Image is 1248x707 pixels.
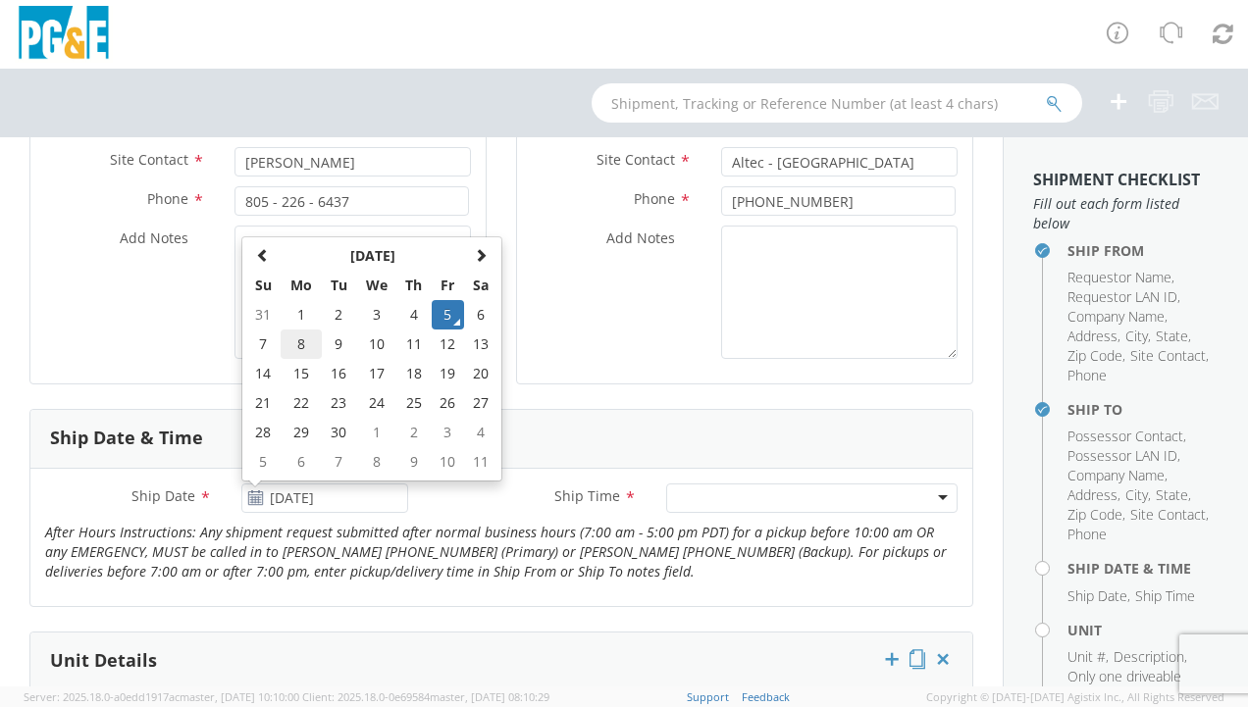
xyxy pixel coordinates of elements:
[1067,586,1130,606] li: ,
[396,388,431,418] td: 25
[464,447,497,477] td: 11
[1125,327,1151,346] li: ,
[1156,327,1191,346] li: ,
[356,329,397,359] td: 10
[322,388,356,418] td: 23
[120,228,188,247] span: Add Notes
[1130,346,1209,366] li: ,
[1067,307,1168,327] li: ,
[110,150,188,169] span: Site Contact
[1125,327,1148,345] span: City
[742,689,790,704] a: Feedback
[1067,427,1183,445] span: Possessor Contact
[1114,647,1184,666] span: Description
[322,447,356,477] td: 7
[1067,427,1186,446] li: ,
[1067,268,1171,286] span: Requestor Name
[1067,505,1125,525] li: ,
[1125,485,1151,505] li: ,
[246,359,281,388] td: 14
[1067,623,1219,637] h4: Unit
[322,300,356,329] td: 2
[256,248,270,262] span: Previous Month
[1156,485,1188,504] span: State
[1067,525,1107,543] span: Phone
[1067,485,1120,505] li: ,
[1067,561,1219,576] h4: Ship Date & Time
[396,329,431,359] td: 11
[1067,647,1106,666] span: Unit #
[1067,446,1180,466] li: ,
[356,300,397,329] td: 3
[554,486,620,505] span: Ship Time
[396,447,431,477] td: 9
[396,359,431,388] td: 18
[926,689,1224,705] span: Copyright © [DATE]-[DATE] Agistix Inc., All Rights Reserved
[1156,485,1191,505] li: ,
[430,689,549,704] span: master, [DATE] 08:10:29
[606,228,675,247] span: Add Notes
[464,271,497,300] th: Sa
[432,359,465,388] td: 19
[131,486,195,505] span: Ship Date
[464,418,497,447] td: 4
[1067,586,1127,605] span: Ship Date
[464,300,497,329] td: 6
[1130,505,1206,524] span: Site Contact
[1067,287,1180,307] li: ,
[246,418,281,447] td: 28
[1067,647,1109,667] li: ,
[464,359,497,388] td: 20
[1114,647,1187,667] li: ,
[356,388,397,418] td: 24
[15,6,113,64] img: pge-logo-06675f144f4cfa6a6814.png
[322,359,356,388] td: 16
[1067,327,1118,345] span: Address
[1067,346,1122,365] span: Zip Code
[432,418,465,447] td: 3
[24,689,299,704] span: Server: 2025.18.0-a0edd1917ac
[246,271,281,300] th: Su
[1067,327,1120,346] li: ,
[322,329,356,359] td: 9
[1033,169,1200,190] strong: Shipment Checklist
[1156,327,1188,345] span: State
[147,189,188,208] span: Phone
[322,271,356,300] th: Tu
[396,418,431,447] td: 2
[432,300,465,329] td: 5
[281,388,322,418] td: 22
[281,241,464,271] th: Select Month
[1067,402,1219,417] h4: Ship To
[281,271,322,300] th: Mo
[1130,505,1209,525] li: ,
[1125,485,1148,504] span: City
[634,189,675,208] span: Phone
[356,271,397,300] th: We
[246,329,281,359] td: 7
[1135,586,1195,605] span: Ship Time
[246,388,281,418] td: 21
[281,359,322,388] td: 15
[464,329,497,359] td: 13
[396,300,431,329] td: 4
[302,689,549,704] span: Client: 2025.18.0-0e69584
[1033,194,1219,233] span: Fill out each form listed below
[474,248,488,262] span: Next Month
[396,271,431,300] th: Th
[1067,268,1174,287] li: ,
[45,523,947,581] i: After Hours Instructions: Any shipment request submitted after normal business hours (7:00 am - 5...
[464,388,497,418] td: 27
[1067,346,1125,366] li: ,
[1067,485,1118,504] span: Address
[1067,466,1168,485] li: ,
[356,359,397,388] td: 17
[281,329,322,359] td: 8
[50,651,157,671] h3: Unit Details
[356,418,397,447] td: 1
[281,418,322,447] td: 29
[1067,446,1177,465] span: Possessor LAN ID
[1067,287,1177,306] span: Requestor LAN ID
[246,447,281,477] td: 5
[432,271,465,300] th: Fr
